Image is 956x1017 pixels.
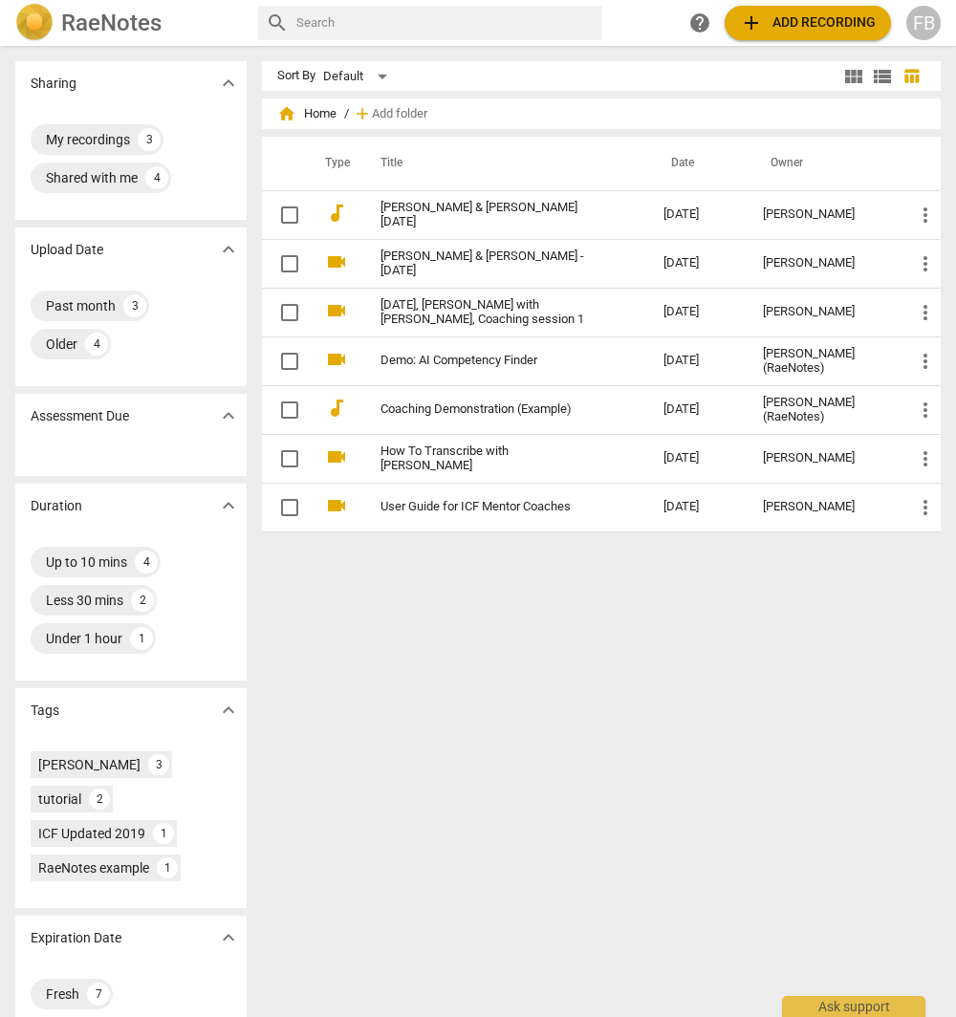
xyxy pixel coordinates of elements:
span: audiotrack [325,202,348,225]
button: Upload [725,6,891,40]
div: 7 [87,983,110,1006]
span: expand_more [217,926,240,949]
td: [DATE] [648,239,748,288]
td: [DATE] [648,483,748,531]
a: Help [683,6,717,40]
p: Expiration Date [31,928,121,948]
a: User Guide for ICF Mentor Coaches [380,500,595,514]
span: more_vert [914,301,937,324]
button: Show more [214,401,243,430]
span: table_chart [902,67,921,85]
a: [PERSON_NAME] & [PERSON_NAME] [DATE] [380,201,595,229]
div: [PERSON_NAME] [38,755,141,774]
div: [PERSON_NAME] [763,207,883,222]
span: videocam [325,348,348,371]
span: / [344,107,349,121]
span: expand_more [217,494,240,517]
span: more_vert [914,350,937,373]
div: 3 [148,754,169,775]
span: expand_more [217,699,240,722]
td: [DATE] [648,288,748,336]
span: expand_more [217,72,240,95]
button: Show more [214,696,243,725]
div: Up to 10 mins [46,552,127,572]
span: expand_more [217,404,240,427]
p: Assessment Due [31,406,129,426]
button: Table view [897,62,925,91]
div: [PERSON_NAME] [763,305,883,319]
div: Default [323,61,394,92]
input: Search [296,8,595,38]
th: Owner [748,137,899,190]
div: tutorial [38,790,81,809]
h2: RaeNotes [61,10,162,36]
a: How To Transcribe with [PERSON_NAME] [380,444,595,473]
th: Title [358,137,648,190]
button: Tile view [839,62,868,91]
th: Date [648,137,748,190]
span: add [740,11,763,34]
div: 4 [135,551,158,573]
span: Add recording [740,11,876,34]
span: more_vert [914,496,937,519]
td: [DATE] [648,434,748,483]
td: [DATE] [648,336,748,385]
p: Tags [31,701,59,721]
div: Shared with me [46,168,138,187]
div: 1 [157,857,178,878]
button: List view [868,62,897,91]
span: more_vert [914,252,937,275]
button: Show more [214,923,243,952]
span: search [266,11,289,34]
div: 4 [85,333,108,356]
span: more_vert [914,447,937,470]
p: Sharing [31,74,76,94]
div: Under 1 hour [46,629,122,648]
div: 3 [123,294,146,317]
div: [PERSON_NAME] [763,500,883,514]
button: Show more [214,69,243,97]
span: videocam [325,494,348,517]
div: 1 [130,627,153,650]
span: more_vert [914,399,937,422]
a: [PERSON_NAME] & [PERSON_NAME] - [DATE] [380,249,595,278]
div: 2 [131,589,154,612]
div: ICF Updated 2019 [38,824,145,843]
div: Older [46,335,77,354]
p: Upload Date [31,240,103,260]
button: FB [906,6,941,40]
span: audiotrack [325,397,348,420]
div: Past month [46,296,116,315]
p: Duration [31,496,82,516]
a: [DATE], [PERSON_NAME] with [PERSON_NAME], Coaching session 1 [380,298,595,327]
span: Home [277,104,337,123]
div: [PERSON_NAME] (RaeNotes) [763,347,883,376]
div: RaeNotes example [38,858,149,877]
span: expand_more [217,238,240,261]
img: Logo [15,4,54,42]
a: Coaching Demonstration (Example) [380,402,595,417]
div: [PERSON_NAME] [763,451,883,465]
span: more_vert [914,204,937,227]
button: Show more [214,491,243,520]
button: Show more [214,235,243,264]
a: LogoRaeNotes [15,4,243,42]
div: My recordings [46,130,130,149]
span: home [277,104,296,123]
div: Less 30 mins [46,591,123,610]
span: videocam [325,250,348,273]
div: 3 [138,128,161,151]
td: [DATE] [648,190,748,239]
div: Fresh [46,985,79,1004]
span: help [688,11,711,34]
div: Ask support [782,996,925,1017]
div: [PERSON_NAME] [763,256,883,270]
span: videocam [325,299,348,322]
div: [PERSON_NAME] (RaeNotes) [763,396,883,424]
th: Type [310,137,358,190]
span: Add folder [372,107,427,121]
div: Sort By [277,69,315,83]
span: add [353,104,372,123]
div: 4 [145,166,168,189]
